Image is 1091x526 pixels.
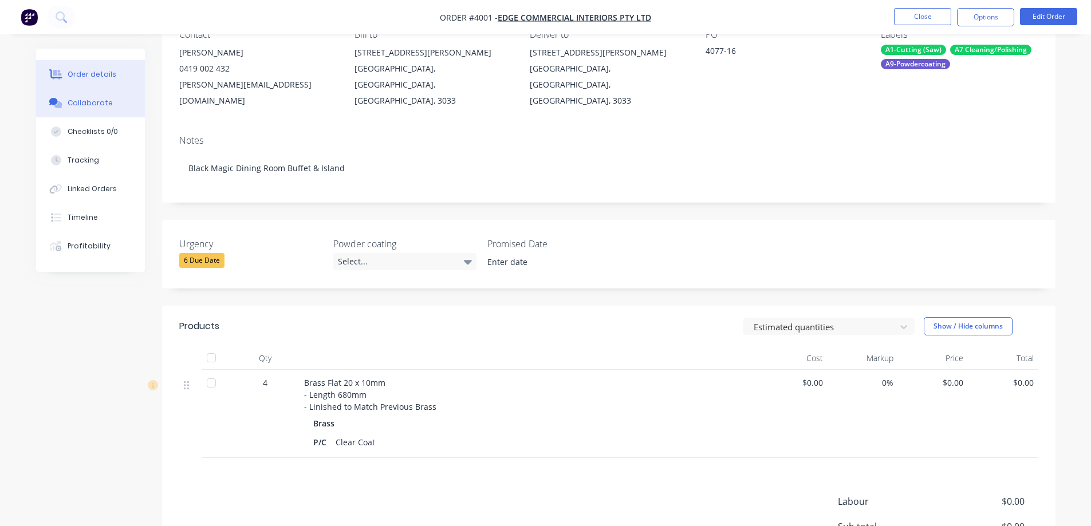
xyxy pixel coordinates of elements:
[304,377,436,412] span: Brass Flat 20 x 10mm - Length 680mm - Linished to Match Previous Brass
[939,495,1024,508] span: $0.00
[706,45,849,61] div: 4077-16
[832,377,893,389] span: 0%
[706,29,862,40] div: PO
[530,45,687,109] div: [STREET_ADDRESS][PERSON_NAME][GEOGRAPHIC_DATA], [GEOGRAPHIC_DATA], [GEOGRAPHIC_DATA], 3033
[21,9,38,26] img: Factory
[36,60,145,89] button: Order details
[36,203,145,232] button: Timeline
[68,184,117,194] div: Linked Orders
[479,254,622,271] input: Enter date
[179,61,336,77] div: 0419 002 432
[440,12,498,23] span: Order #4001 -
[68,155,99,165] div: Tracking
[1020,8,1077,25] button: Edit Order
[894,8,951,25] button: Close
[968,347,1038,370] div: Total
[68,212,98,223] div: Timeline
[950,45,1031,55] div: A7 Cleaning/Polishing
[828,347,898,370] div: Markup
[487,237,631,251] label: Promised Date
[313,434,331,450] div: P/C
[68,126,118,137] div: Checklists 0/0
[355,61,511,109] div: [GEOGRAPHIC_DATA], [GEOGRAPHIC_DATA], [GEOGRAPHIC_DATA], 3033
[179,77,336,109] div: [PERSON_NAME][EMAIL_ADDRESS][DOMAIN_NAME]
[331,434,380,450] div: Clear Coat
[762,377,824,389] span: $0.00
[313,415,339,432] div: Brass
[758,347,828,370] div: Cost
[179,29,336,40] div: Contact
[68,241,111,251] div: Profitability
[355,29,511,40] div: Bill to
[957,8,1014,26] button: Options
[179,45,336,109] div: [PERSON_NAME]0419 002 432[PERSON_NAME][EMAIL_ADDRESS][DOMAIN_NAME]
[530,61,687,109] div: [GEOGRAPHIC_DATA], [GEOGRAPHIC_DATA], [GEOGRAPHIC_DATA], 3033
[881,45,946,55] div: A1-Cutting (Saw)
[838,495,940,508] span: Labour
[179,151,1038,185] div: Black Magic Dining Room Buffet & Island
[68,69,116,80] div: Order details
[179,253,224,268] div: 6 Due Date
[972,377,1034,389] span: $0.00
[498,12,651,23] a: Edge Commercial Interiors Pty Ltd
[68,98,113,108] div: Collaborate
[263,377,267,389] span: 4
[179,319,219,333] div: Products
[231,347,300,370] div: Qty
[179,237,322,251] label: Urgency
[36,232,145,260] button: Profitability
[36,117,145,146] button: Checklists 0/0
[179,45,336,61] div: [PERSON_NAME]
[333,237,476,251] label: Powder coating
[355,45,511,61] div: [STREET_ADDRESS][PERSON_NAME]
[530,45,687,61] div: [STREET_ADDRESS][PERSON_NAME]
[179,135,1038,146] div: Notes
[355,45,511,109] div: [STREET_ADDRESS][PERSON_NAME][GEOGRAPHIC_DATA], [GEOGRAPHIC_DATA], [GEOGRAPHIC_DATA], 3033
[333,253,476,270] div: Select...
[36,175,145,203] button: Linked Orders
[36,146,145,175] button: Tracking
[530,29,687,40] div: Deliver to
[36,89,145,117] button: Collaborate
[903,377,964,389] span: $0.00
[898,347,968,370] div: Price
[924,317,1013,335] button: Show / Hide columns
[881,59,950,69] div: A9-Powdercoating
[881,29,1038,40] div: Labels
